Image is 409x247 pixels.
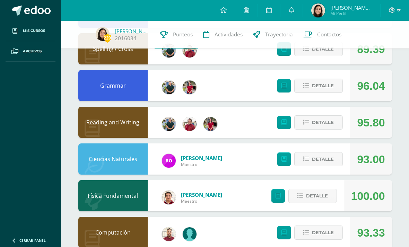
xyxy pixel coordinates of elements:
[181,198,222,204] span: Maestro
[351,180,385,212] div: 100.00
[78,180,148,211] div: Física Fundamental
[294,42,343,56] button: Detalle
[115,35,137,42] a: 2016034
[162,44,176,58] img: d3b263647c2d686994e508e2c9b90e59.png
[183,44,197,58] img: 4433c8ec4d0dcbe293dd19cfa8535420.png
[162,117,176,131] img: d3b263647c2d686994e508e2c9b90e59.png
[294,115,343,130] button: Detalle
[294,152,343,166] button: Detalle
[183,80,197,94] img: ea60e6a584bd98fae00485d881ebfd6b.png
[203,117,217,131] img: ea60e6a584bd98fae00485d881ebfd6b.png
[288,189,337,203] button: Detalle
[78,70,148,101] div: Grammar
[23,48,42,54] span: Archivos
[155,21,198,48] a: Punteos
[357,34,385,65] div: 89.39
[162,154,176,168] img: 08228f36aa425246ac1f75ab91e507c5.png
[312,153,334,166] span: Detalle
[317,31,341,38] span: Contactos
[306,189,328,202] span: Detalle
[357,144,385,175] div: 93.00
[312,43,334,55] span: Detalle
[330,10,372,16] span: Mi Perfil
[181,155,222,161] a: [PERSON_NAME]
[162,227,176,241] img: e5b019aa7f8ef8ca40c9d9cad2d12463.png
[6,41,55,62] a: Archivos
[162,80,176,94] img: d3b263647c2d686994e508e2c9b90e59.png
[96,27,110,41] img: 2387bd9846f66142990f689055da7dd1.png
[311,3,325,17] img: 2387bd9846f66142990f689055da7dd1.png
[265,31,293,38] span: Trayectoria
[104,34,111,42] span: 229
[198,21,248,48] a: Actividades
[298,21,347,48] a: Contactos
[330,4,372,11] span: [PERSON_NAME] [PERSON_NAME]
[312,116,334,129] span: Detalle
[6,21,55,41] a: Mis cursos
[294,79,343,93] button: Detalle
[357,107,385,138] div: 95.80
[183,227,197,241] img: 9f417f221a50e53a74bb908f05c7e53d.png
[78,143,148,175] div: Ciencias Naturales
[173,31,193,38] span: Punteos
[183,117,197,131] img: 4433c8ec4d0dcbe293dd19cfa8535420.png
[19,238,46,243] span: Cerrar panel
[162,191,176,204] img: 76b79572e868f347d82537b4f7bc2cf5.png
[312,79,334,92] span: Detalle
[248,21,298,48] a: Trayectoria
[23,28,45,34] span: Mis cursos
[294,226,343,240] button: Detalle
[181,161,222,167] span: Maestro
[115,28,149,35] a: [PERSON_NAME]
[181,191,222,198] a: [PERSON_NAME]
[78,107,148,138] div: Reading and Writing
[357,70,385,102] div: 96.04
[215,31,243,38] span: Actividades
[312,226,334,239] span: Detalle
[78,33,148,64] div: Spelling / Cross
